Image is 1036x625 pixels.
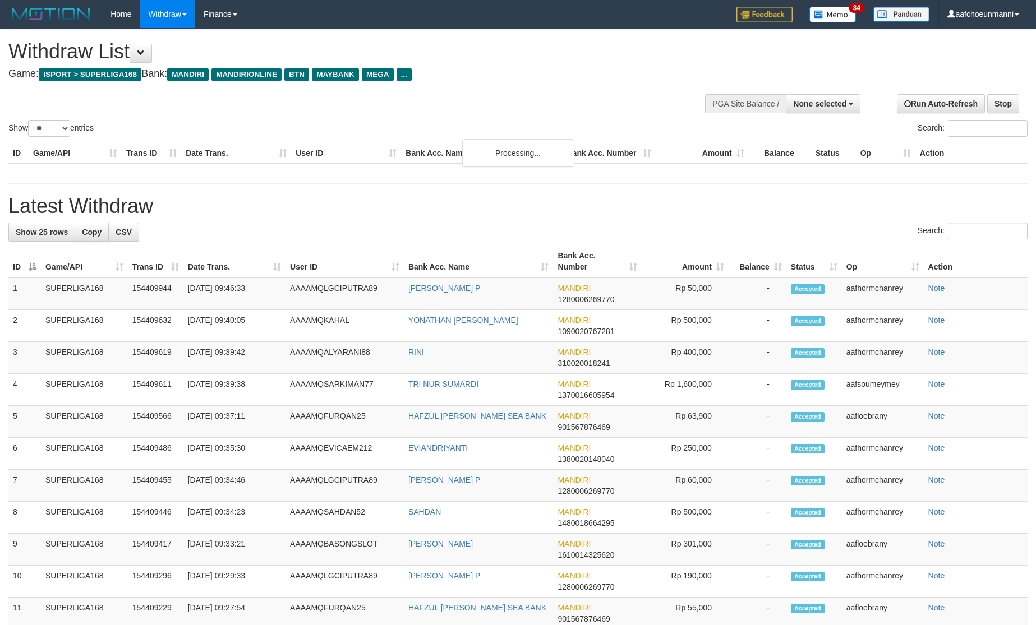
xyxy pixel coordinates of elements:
label: Show entries [8,120,94,137]
th: Action [924,246,1028,277]
td: 154409566 [128,406,183,438]
td: aafhormchanrey [842,310,924,342]
td: AAAAMQFURQAN25 [286,406,404,438]
td: aafsoumeymey [842,374,924,406]
a: Note [928,603,945,612]
a: Note [928,475,945,484]
span: Show 25 rows [16,228,68,237]
span: Copy 1610014325620 to clipboard [558,550,614,559]
label: Search: [918,120,1028,137]
td: SUPERLIGA168 [41,342,128,374]
span: MANDIRI [558,603,591,612]
th: ID [8,143,29,164]
span: MANDIRI [558,411,591,420]
th: Bank Acc. Name [401,143,562,164]
span: MANDIRI [558,379,591,388]
th: Date Trans. [181,143,291,164]
span: MANDIRI [558,475,591,484]
td: 7 [8,470,41,502]
th: Trans ID [122,143,181,164]
a: Note [928,379,945,388]
input: Search: [948,120,1028,137]
td: 4 [8,374,41,406]
td: aafhormchanrey [842,438,924,470]
td: AAAAMQLGCIPUTRA89 [286,277,404,310]
td: aafloebrany [842,406,924,438]
th: Amount [656,143,749,164]
a: RINI [408,348,424,357]
div: PGA Site Balance / [705,94,786,113]
a: TRI NUR SUMARDI [408,379,478,388]
span: Copy 1380020148040 to clipboard [558,455,614,464]
span: None selected [793,99,846,108]
button: None selected [786,94,860,113]
span: MANDIRI [558,507,591,516]
td: [DATE] 09:35:30 [183,438,286,470]
span: 34 [849,3,864,13]
td: 9 [8,534,41,566]
td: AAAAMQKAHAL [286,310,404,342]
span: Accepted [791,508,825,517]
span: Copy [82,228,102,237]
td: SUPERLIGA168 [41,438,128,470]
a: Run Auto-Refresh [897,94,985,113]
img: Button%20Memo.svg [809,7,857,22]
td: Rp 500,000 [642,502,729,534]
td: - [729,277,786,310]
td: SUPERLIGA168 [41,277,128,310]
td: SUPERLIGA168 [41,502,128,534]
span: BTN [284,68,309,81]
a: Copy [75,223,109,242]
a: Note [928,284,945,293]
th: Amount: activate to sort column ascending [642,246,729,277]
td: aafhormchanrey [842,566,924,598]
td: [DATE] 09:34:23 [183,502,286,534]
td: [DATE] 09:29:33 [183,566,286,598]
th: Action [915,143,1028,164]
img: MOTION_logo.png [8,6,94,22]
span: Copy 1280006269770 to clipboard [558,487,614,496]
td: AAAAMQALYARANI88 [286,342,404,374]
td: SUPERLIGA168 [41,470,128,502]
td: aafhormchanrey [842,277,924,310]
td: AAAAMQBASONGSLOT [286,534,404,566]
td: AAAAMQEVICAEM212 [286,438,404,470]
select: Showentries [28,120,70,137]
td: [DATE] 09:39:38 [183,374,286,406]
td: - [729,342,786,374]
span: Copy 1280006269770 to clipboard [558,582,614,591]
td: 1 [8,277,41,310]
td: [DATE] 09:37:11 [183,406,286,438]
span: Copy 901567876469 to clipboard [558,614,610,623]
td: AAAAMQSAHDAN52 [286,502,404,534]
td: 2 [8,310,41,342]
td: AAAAMQLGCIPUTRA89 [286,566,404,598]
td: Rp 190,000 [642,566,729,598]
span: CSV [116,228,132,237]
a: HAFZUL [PERSON_NAME] SEA BANK [408,603,546,612]
th: Game/API: activate to sort column ascending [41,246,128,277]
a: Note [928,539,945,548]
a: Note [928,411,945,420]
td: - [729,502,786,534]
span: MEGA [362,68,394,81]
span: ... [397,68,412,81]
td: Rp 301,000 [642,534,729,566]
a: Note [928,348,945,357]
th: User ID: activate to sort column ascending [286,246,404,277]
th: Op [856,143,915,164]
a: YONATHAN [PERSON_NAME] [408,316,518,325]
span: Accepted [791,316,825,326]
td: aafhormchanrey [842,502,924,534]
td: - [729,534,786,566]
a: SAHDAN [408,507,441,516]
label: Search: [918,223,1028,239]
td: Rp 500,000 [642,310,729,342]
td: SUPERLIGA168 [41,534,128,566]
td: aafhormchanrey [842,470,924,502]
a: Note [928,316,945,325]
th: Bank Acc. Number: activate to sort column ascending [553,246,642,277]
th: Balance: activate to sort column ascending [729,246,786,277]
input: Search: [948,223,1028,239]
td: - [729,470,786,502]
